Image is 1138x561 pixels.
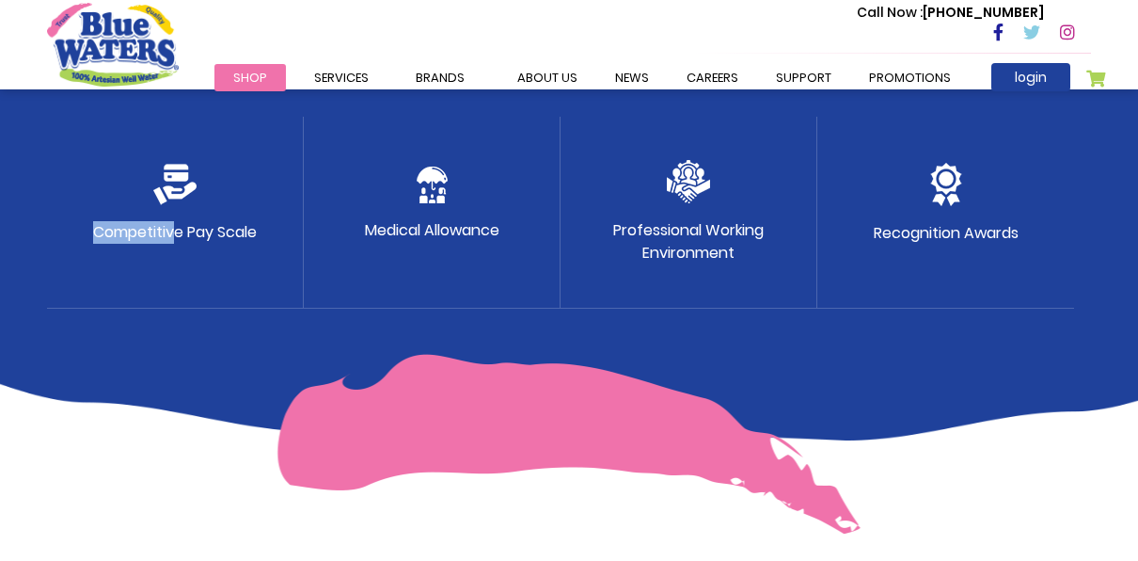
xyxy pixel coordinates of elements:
[277,354,861,535] img: benefit-pink-curve.png
[365,219,499,242] p: Medical Allowance
[153,164,197,205] img: credit-card.png
[596,64,668,91] a: News
[850,64,970,91] a: Promotions
[47,3,179,86] a: store logo
[613,219,764,264] p: Professional Working Environment
[757,64,850,91] a: support
[498,64,596,91] a: about us
[314,69,369,87] span: Services
[417,167,448,203] img: protect.png
[667,160,710,203] img: team.png
[857,3,923,22] span: Call Now :
[416,69,465,87] span: Brands
[233,69,267,87] span: Shop
[93,221,257,244] p: Competitive Pay Scale
[930,163,962,206] img: medal.png
[668,64,757,91] a: careers
[857,3,1044,23] p: [PHONE_NUMBER]
[991,63,1070,91] a: login
[874,222,1019,245] p: Recognition Awards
